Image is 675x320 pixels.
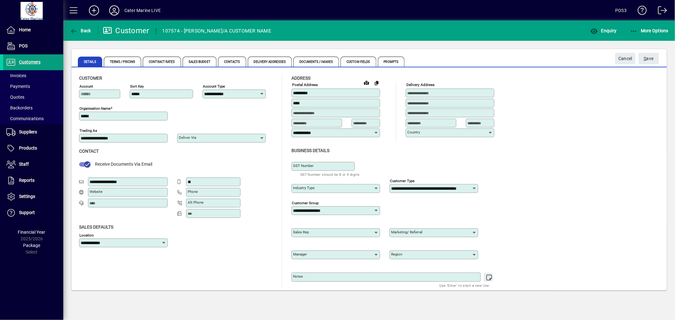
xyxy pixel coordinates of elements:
mat-label: GST Number [293,163,314,168]
a: Suppliers [3,124,63,140]
a: Settings [3,189,63,205]
span: Back [70,28,91,33]
span: Invoices [6,73,26,78]
span: Home [19,27,31,32]
mat-label: Customer group [292,200,319,205]
span: Address [291,76,310,81]
mat-label: Marketing/ Referral [391,230,422,234]
span: Business details [291,148,329,153]
mat-label: Account [79,84,93,89]
a: POS [3,38,63,54]
span: Sales Budget [183,57,216,67]
button: Enquiry [589,25,618,36]
span: Financial Year [18,230,46,235]
a: Communications [3,113,63,124]
span: Customer [79,76,102,81]
span: Products [19,145,37,151]
button: Cancel [615,53,635,64]
a: Staff [3,157,63,172]
mat-label: Country [407,130,420,134]
div: 107574 - [PERSON_NAME]/A CUSTOMER NAME [162,26,272,36]
mat-label: Manager [293,252,307,256]
mat-label: Notes [293,274,303,279]
span: Backorders [6,105,33,110]
span: More Options [630,28,669,33]
span: Staff [19,162,29,167]
span: Terms / Pricing [104,57,141,67]
span: Suppliers [19,129,37,134]
button: Add [84,5,104,16]
a: Backorders [3,102,63,113]
span: S [644,56,647,61]
span: Quotes [6,95,24,100]
button: Save [639,53,659,64]
span: Receive Documents Via Email [95,162,152,167]
mat-hint: GST Number should be 8 or 9 digits [300,171,360,178]
button: Profile [104,5,124,16]
span: Contact [79,149,99,154]
span: Communications [6,116,44,121]
span: POS [19,43,28,48]
span: Sales defaults [79,225,113,230]
span: Customers [19,59,41,65]
mat-label: Deliver via [179,135,196,140]
span: ave [644,53,654,64]
mat-label: Location [79,233,94,237]
a: Payments [3,81,63,92]
span: Prompts [378,57,405,67]
span: Support [19,210,35,215]
mat-label: Trading as [79,128,97,133]
a: Invoices [3,70,63,81]
span: Cancel [618,53,632,64]
mat-label: Website [90,189,103,194]
button: Back [68,25,93,36]
mat-label: Sort key [130,84,144,89]
span: Custom Fields [341,57,376,67]
a: Products [3,140,63,156]
span: Settings [19,194,35,199]
a: View on map [361,77,372,88]
a: Reports [3,173,63,188]
a: Logout [653,1,667,22]
span: Enquiry [590,28,616,33]
span: Contacts [218,57,246,67]
a: Support [3,205,63,221]
span: Delivery Addresses [248,57,292,67]
mat-label: Region [391,252,402,256]
mat-label: Phone [188,189,198,194]
app-page-header-button: Back [63,25,98,36]
span: Documents / Images [293,57,339,67]
a: Knowledge Base [633,1,647,22]
mat-hint: Use 'Enter' to start a new line [440,282,489,289]
mat-label: Organisation name [79,106,110,111]
a: Quotes [3,92,63,102]
span: Package [23,243,40,248]
mat-label: Alt Phone [188,200,203,205]
mat-label: Customer type [390,178,415,183]
mat-label: Industry type [293,186,315,190]
a: Home [3,22,63,38]
mat-label: Sales rep [293,230,309,234]
button: Copy to Delivery address [372,78,382,88]
button: More Options [628,25,670,36]
span: Payments [6,84,30,89]
span: Reports [19,178,34,183]
mat-label: Account Type [203,84,225,89]
span: Details [78,57,102,67]
div: Customer [103,26,149,36]
div: POS3 [615,5,627,15]
div: Cater Marine LIVE [124,5,161,15]
span: Contract Rates [143,57,181,67]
